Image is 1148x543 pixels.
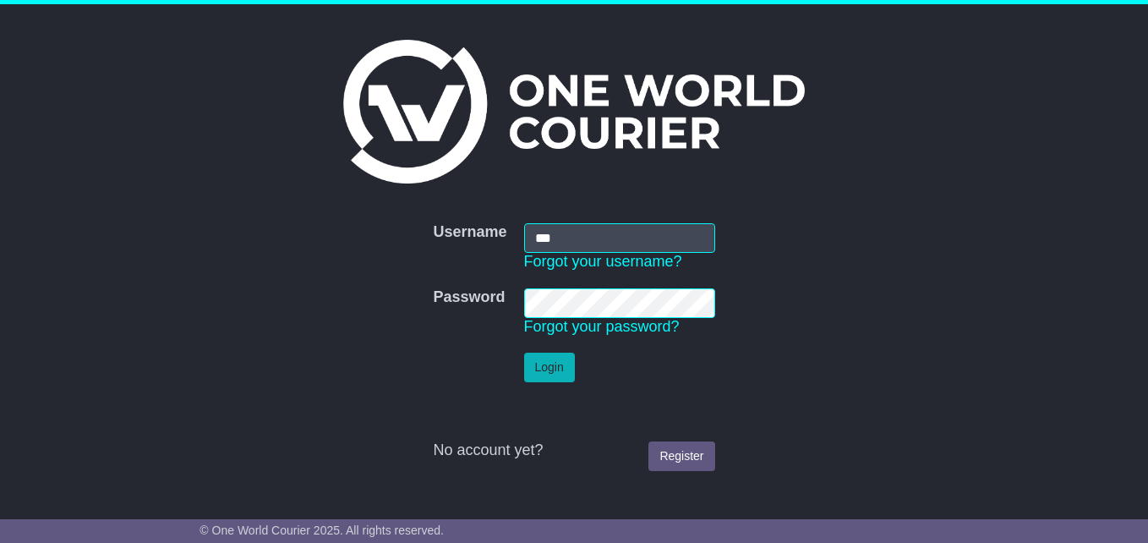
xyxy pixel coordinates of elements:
[200,524,444,537] span: © One World Courier 2025. All rights reserved.
[524,353,575,382] button: Login
[524,253,682,270] a: Forgot your username?
[433,442,714,460] div: No account yet?
[433,288,505,307] label: Password
[524,318,680,335] a: Forgot your password?
[648,442,714,471] a: Register
[343,40,805,184] img: One World
[433,223,506,242] label: Username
